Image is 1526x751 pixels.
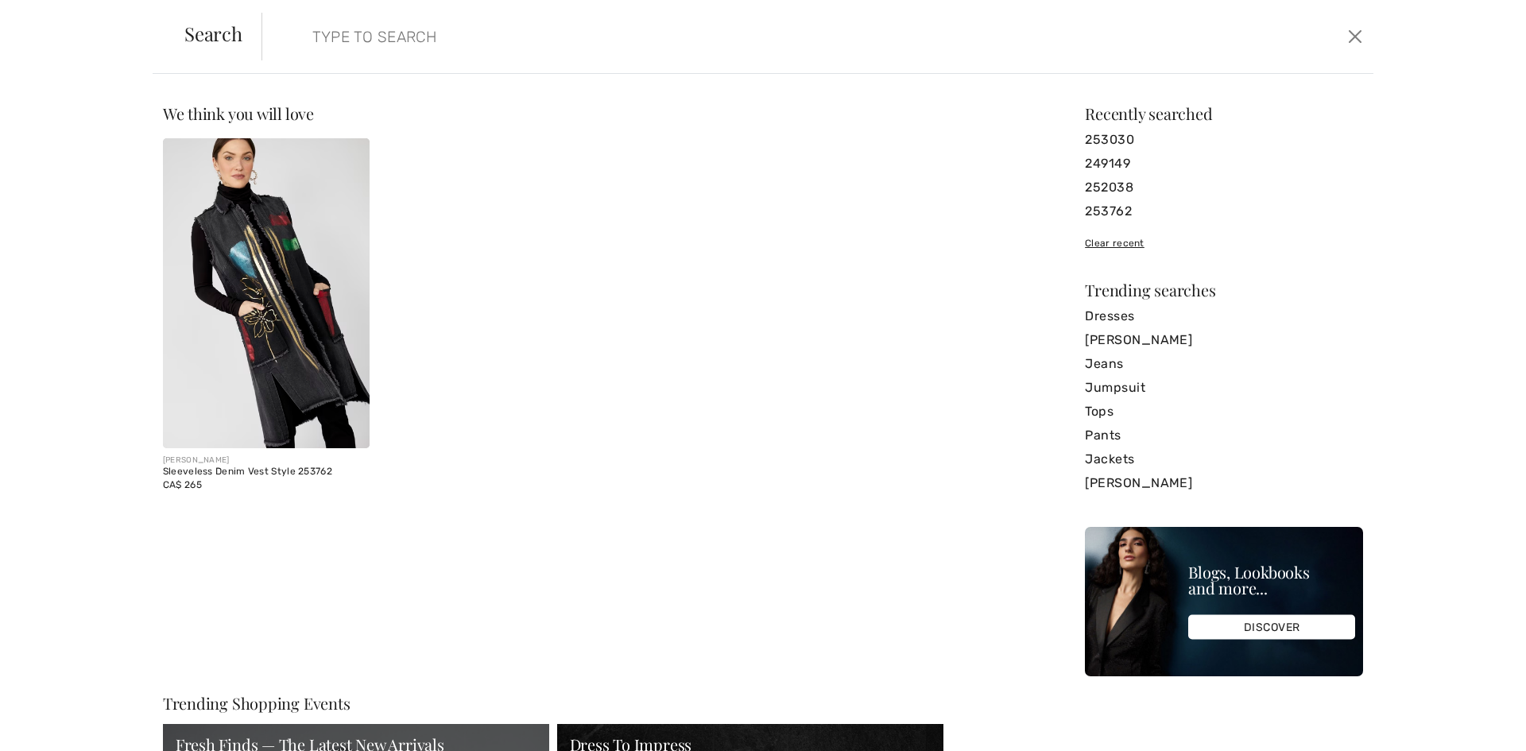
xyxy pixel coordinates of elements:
[1188,564,1355,596] div: Blogs, Lookbooks and more...
[163,466,370,478] div: Sleeveless Denim Vest Style 253762
[1085,199,1363,223] a: 253762
[1188,615,1355,640] div: DISCOVER
[1085,471,1363,495] a: [PERSON_NAME]
[163,103,314,124] span: We think you will love
[300,13,1083,60] input: TYPE TO SEARCH
[1085,527,1363,676] img: Blogs, Lookbooks and more...
[1085,304,1363,328] a: Dresses
[1085,376,1363,400] a: Jumpsuit
[1085,352,1363,376] a: Jeans
[1085,176,1363,199] a: 252038
[163,138,370,448] img: Sleeveless Denim Vest Style 253762. Black/Multi
[163,479,202,490] span: CA$ 265
[1085,328,1363,352] a: [PERSON_NAME]
[1085,447,1363,471] a: Jackets
[1343,24,1367,49] button: Close
[1085,106,1363,122] div: Recently searched
[184,24,242,43] span: Search
[1085,128,1363,152] a: 253030
[1085,400,1363,424] a: Tops
[163,695,943,711] div: Trending Shopping Events
[1085,424,1363,447] a: Pants
[1085,236,1363,250] div: Clear recent
[163,455,370,466] div: [PERSON_NAME]
[1085,152,1363,176] a: 249149
[35,11,68,25] span: Chat
[1085,282,1363,298] div: Trending searches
